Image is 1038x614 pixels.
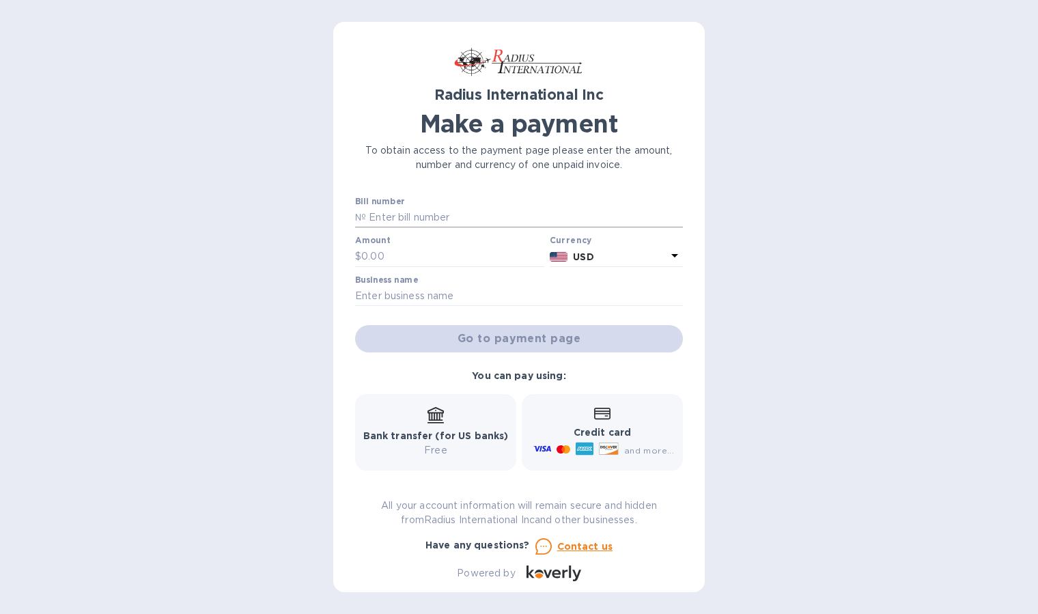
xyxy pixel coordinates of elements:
[355,143,683,172] p: To obtain access to the payment page please enter the amount, number and currency of one unpaid i...
[355,197,404,206] label: Bill number
[550,235,592,245] b: Currency
[366,208,683,228] input: Enter bill number
[624,445,674,456] span: and more...
[361,247,544,267] input: 0.00
[425,540,530,550] b: Have any questions?
[363,430,509,441] b: Bank transfer (for US banks)
[355,286,683,307] input: Enter business name
[457,566,515,581] p: Powered by
[355,109,683,138] h1: Make a payment
[355,499,683,527] p: All your account information will remain secure and hidden from Radius International Inc and othe...
[355,249,361,264] p: $
[472,370,565,381] b: You can pay using:
[573,251,593,262] b: USD
[355,237,390,245] label: Amount
[557,541,613,552] u: Contact us
[355,210,366,225] p: №
[574,427,631,438] b: Credit card
[355,276,418,284] label: Business name
[363,443,509,458] p: Free
[550,252,568,262] img: USD
[434,86,604,103] b: Radius International Inc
